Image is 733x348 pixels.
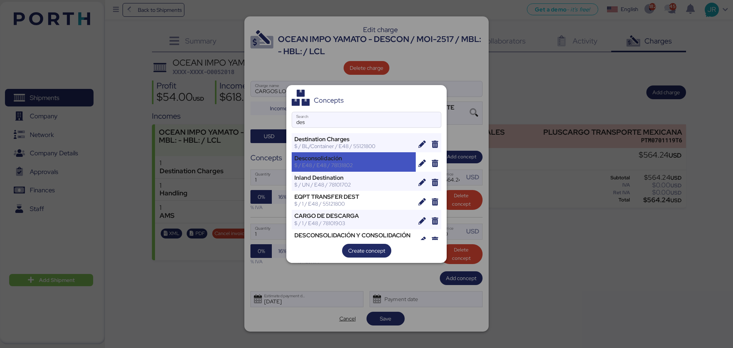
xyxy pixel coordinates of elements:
div: Desconsolidación [294,155,413,162]
div: $ / BL/Container / E48 / 55121800 [294,143,413,150]
input: Search [292,112,441,127]
div: $ / 1 / E48 / 55121800 [294,200,413,207]
div: $ / 1 / E48 / 78101903 [294,220,413,227]
div: Destination Charges [294,136,413,143]
div: $ / UN / E48 / 78101702 [294,181,413,188]
div: DESCONSOLIDACIÓN Y CONSOLIDACIÓN [294,232,413,239]
button: Create concept [342,244,391,258]
div: Inland Destination [294,174,413,181]
div: CARGO DE DESCARGA [294,213,413,219]
div: EQPT TRANSFER DEST [294,193,413,200]
div: Concepts [314,97,344,104]
div: $ / 1 / E48 / 78131802 [294,239,413,246]
span: Create concept [348,246,385,255]
div: $ / E48 / E48 / 78131802 [294,162,413,169]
